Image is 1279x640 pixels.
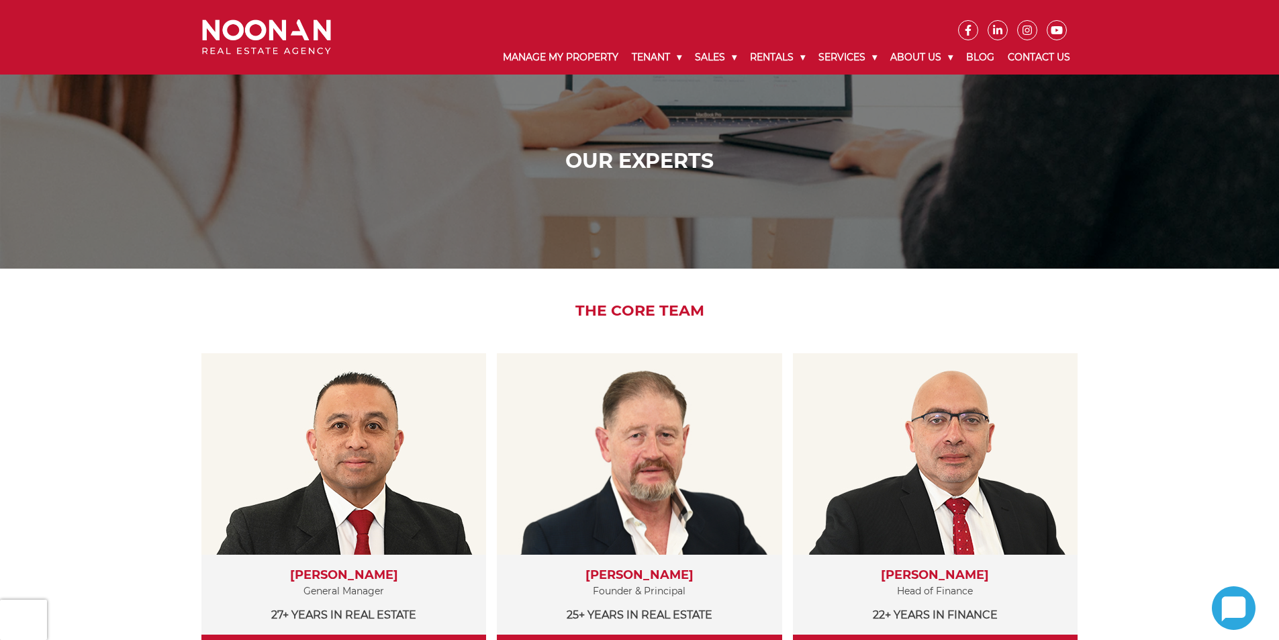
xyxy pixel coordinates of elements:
a: Blog [959,40,1001,75]
a: Manage My Property [496,40,625,75]
a: Sales [688,40,743,75]
img: Noonan Real Estate Agency [202,19,331,55]
p: 27+ years in Real Estate [215,606,473,623]
a: About Us [884,40,959,75]
p: General Manager [215,583,473,600]
h1: Our Experts [205,149,1074,173]
a: Contact Us [1001,40,1077,75]
p: 22+ years in Finance [806,606,1064,623]
p: Head of Finance [806,583,1064,600]
a: Tenant [625,40,688,75]
a: Rentals [743,40,812,75]
p: 25+ years in Real Estate [510,606,768,623]
h3: [PERSON_NAME] [510,568,768,583]
p: Founder & Principal [510,583,768,600]
a: Services [812,40,884,75]
h3: [PERSON_NAME] [215,568,473,583]
h3: [PERSON_NAME] [806,568,1064,583]
h2: The Core Team [192,302,1087,320]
